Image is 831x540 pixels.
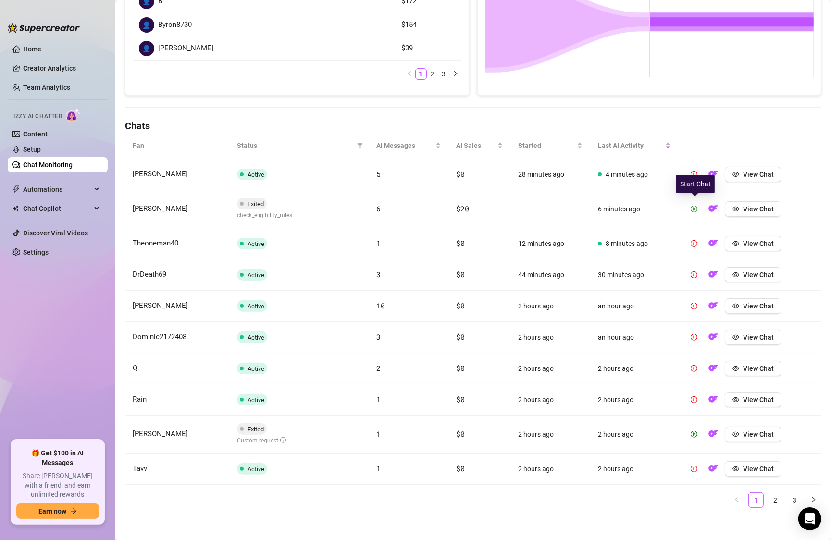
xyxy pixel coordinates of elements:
[237,437,286,444] span: Custom request
[511,322,590,353] td: 2 hours ago
[708,301,718,310] img: OF
[590,384,679,416] td: 2 hours ago
[457,394,465,404] span: $0
[237,212,292,219] span: check_eligibility_rules
[706,236,721,251] button: OF
[708,169,718,179] img: OF
[725,267,781,282] button: View Chat
[23,248,49,256] a: Settings
[708,429,718,439] img: OF
[732,334,739,341] span: eye
[133,270,166,279] span: DrDeath69
[450,68,461,80] li: Next Page
[787,493,802,507] a: 3
[125,133,229,159] th: Fan
[743,365,774,372] span: View Chat
[590,291,679,322] td: an hour ago
[706,273,721,281] a: OF
[691,271,697,278] span: pause-circle
[743,240,774,247] span: View Chat
[749,493,763,507] a: 1
[12,185,20,193] span: thunderbolt
[376,301,384,310] span: 10
[590,353,679,384] td: 2 hours ago
[806,492,821,508] button: right
[706,461,721,477] button: OF
[133,170,188,178] span: [PERSON_NAME]
[376,169,381,179] span: 5
[23,182,91,197] span: Automations
[676,175,715,193] div: Start Chat
[125,119,821,133] h4: Chats
[725,392,781,407] button: View Chat
[743,271,774,279] span: View Chat
[732,240,739,247] span: eye
[427,68,438,80] li: 2
[248,171,264,178] span: Active
[511,159,590,190] td: 28 minutes ago
[706,432,721,440] a: OF
[133,464,147,473] span: Tavv
[732,396,739,403] span: eye
[139,17,154,33] div: 👤
[590,190,679,228] td: 6 minutes ago
[706,267,721,282] button: OF
[729,492,744,508] button: left
[376,140,433,151] span: AI Messages
[237,140,353,151] span: Status
[725,167,781,182] button: View Chat
[706,361,721,376] button: OF
[725,330,781,345] button: View Chat
[248,271,264,279] span: Active
[511,228,590,259] td: 12 minutes ago
[376,429,381,439] span: 1
[606,171,648,178] span: 4 minutes ago
[401,19,456,31] article: $154
[376,394,381,404] span: 1
[13,112,62,121] span: Izzy AI Chatter
[376,363,381,373] span: 2
[457,464,465,473] span: $0
[708,464,718,473] img: OF
[811,497,817,503] span: right
[404,68,415,80] li: Previous Page
[708,270,718,279] img: OF
[706,167,721,182] button: OF
[23,229,88,237] a: Discover Viral Videos
[16,471,99,500] span: Share [PERSON_NAME] with a friend, and earn unlimited rewards
[706,304,721,312] a: OF
[70,508,77,515] span: arrow-right
[407,71,412,76] span: left
[706,172,721,180] a: OF
[280,437,286,443] span: info-circle
[706,467,721,475] a: OF
[743,302,774,310] span: View Chat
[706,298,721,314] button: OF
[457,429,465,439] span: $0
[457,140,496,151] span: AI Sales
[23,130,48,138] a: Content
[248,396,264,404] span: Active
[376,270,381,279] span: 3
[133,395,147,404] span: Rain
[691,240,697,247] span: pause-circle
[133,430,188,438] span: [PERSON_NAME]
[691,206,697,212] span: play-circle
[798,507,821,530] div: Open Intercom Messenger
[376,464,381,473] span: 1
[511,353,590,384] td: 2 hours ago
[416,69,426,79] a: 1
[38,507,66,515] span: Earn now
[369,133,448,159] th: AI Messages
[590,133,679,159] th: Last AI Activity
[376,332,381,342] span: 3
[706,201,721,217] button: OF
[706,392,721,407] button: OF
[734,497,740,503] span: left
[453,71,459,76] span: right
[732,466,739,472] span: eye
[598,140,664,151] span: Last AI Activity
[23,45,41,53] a: Home
[748,492,764,508] li: 1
